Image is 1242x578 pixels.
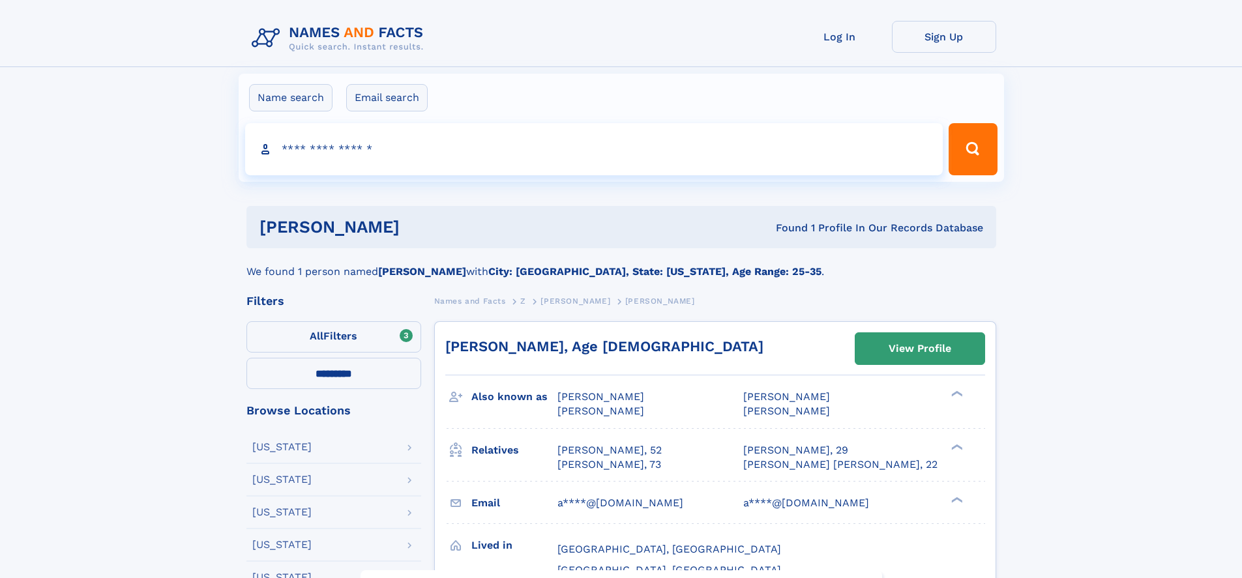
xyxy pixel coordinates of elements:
[488,265,821,278] b: City: [GEOGRAPHIC_DATA], State: [US_STATE], Age Range: 25-35
[948,495,964,504] div: ❯
[892,21,996,53] a: Sign Up
[259,219,588,235] h1: [PERSON_NAME]
[246,21,434,56] img: Logo Names and Facts
[557,457,661,472] a: [PERSON_NAME], 73
[743,390,830,403] span: [PERSON_NAME]
[557,543,781,555] span: [GEOGRAPHIC_DATA], [GEOGRAPHIC_DATA]
[249,84,333,111] label: Name search
[252,540,312,550] div: [US_STATE]
[949,123,997,175] button: Search Button
[557,443,662,457] a: [PERSON_NAME], 52
[445,338,763,354] a: [PERSON_NAME], Age [DEMOGRAPHIC_DATA]
[743,405,830,417] span: [PERSON_NAME]
[743,457,938,472] a: [PERSON_NAME] [PERSON_NAME], 22
[252,474,312,485] div: [US_STATE]
[471,386,557,408] h3: Also known as
[587,221,983,235] div: Found 1 Profile In Our Records Database
[520,293,526,309] a: Z
[246,248,996,280] div: We found 1 person named with .
[557,390,644,403] span: [PERSON_NAME]
[246,295,421,307] div: Filters
[245,123,943,175] input: search input
[557,564,781,576] span: [GEOGRAPHIC_DATA], [GEOGRAPHIC_DATA]
[252,442,312,452] div: [US_STATE]
[540,296,610,306] span: [PERSON_NAME]
[471,439,557,461] h3: Relatives
[246,405,421,416] div: Browse Locations
[540,293,610,309] a: [PERSON_NAME]
[948,390,964,398] div: ❯
[948,442,964,451] div: ❯
[471,492,557,514] h3: Email
[520,296,526,306] span: Z
[625,296,695,306] span: [PERSON_NAME]
[434,293,506,309] a: Names and Facts
[252,507,312,517] div: [US_STATE]
[246,321,421,353] label: Filters
[378,265,466,278] b: [PERSON_NAME]
[346,84,428,111] label: Email search
[743,443,848,457] a: [PERSON_NAME], 29
[471,534,557,556] h3: Lived in
[889,334,951,364] div: View Profile
[855,333,984,364] a: View Profile
[557,405,644,417] span: [PERSON_NAME]
[788,21,892,53] a: Log In
[310,330,323,342] span: All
